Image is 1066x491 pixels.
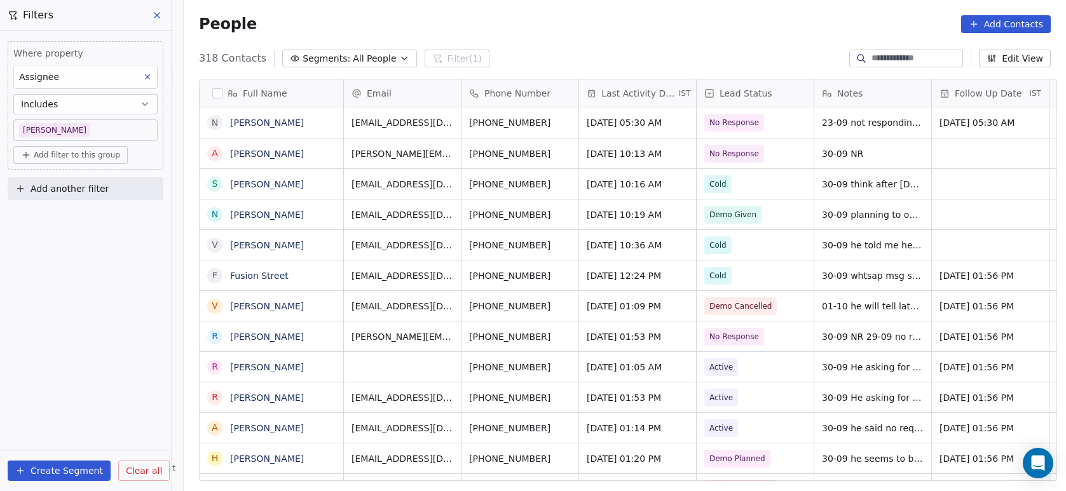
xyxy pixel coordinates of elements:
[230,362,304,372] a: [PERSON_NAME]
[230,393,304,403] a: [PERSON_NAME]
[469,330,571,343] span: [PHONE_NUMBER]
[709,330,759,343] span: No Response
[979,50,1051,67] button: Edit View
[822,147,924,160] span: 30-09 NR
[587,178,688,191] span: [DATE] 10:16 AM
[352,391,453,404] span: [EMAIL_ADDRESS][DOMAIN_NAME]
[230,454,304,464] a: [PERSON_NAME]
[212,147,218,160] div: A
[1029,88,1041,98] span: IST
[709,391,733,404] span: Active
[469,116,571,129] span: [PHONE_NUMBER]
[212,269,217,282] div: F
[822,361,924,373] span: 30-09 He asking for sponser and will connect on a whtsap VC 6pm 29-09 he is looking fo his friend
[425,50,490,67] button: Filter(1)
[469,300,571,313] span: [PHONE_NUMBER]
[212,238,218,252] div: V
[230,210,304,220] a: [PERSON_NAME]
[469,391,571,404] span: [PHONE_NUMBER]
[212,391,218,404] div: R
[212,452,219,465] div: H
[709,300,772,313] span: Demo Cancelled
[230,240,304,250] a: [PERSON_NAME]
[709,178,727,191] span: Cold
[720,87,772,100] span: Lead Status
[212,330,218,343] div: R
[709,147,759,160] span: No Response
[940,330,1041,343] span: [DATE] 01:56 PM
[212,208,218,221] div: N
[940,300,1041,313] span: [DATE] 01:56 PM
[587,422,688,434] span: [DATE] 01:14 PM
[352,300,453,313] span: [EMAIL_ADDRESS][DOMAIN_NAME]
[212,299,218,313] div: V
[709,208,756,221] span: Demo Given
[484,87,550,100] span: Phone Number
[352,452,453,465] span: [EMAIL_ADDRESS][DOMAIN_NAME]
[469,147,571,160] span: [PHONE_NUMBER]
[367,87,392,100] span: Email
[601,87,676,100] span: Last Activity Date
[469,178,571,191] span: [PHONE_NUMBER]
[940,422,1041,434] span: [DATE] 01:56 PM
[344,79,461,107] div: Email
[352,422,453,434] span: [EMAIL_ADDRESS][DOMAIN_NAME]
[587,330,688,343] span: [DATE] 01:53 PM
[837,87,863,100] span: Notes
[1023,448,1053,478] div: Open Intercom Messenger
[353,52,396,65] span: All People
[469,208,571,221] span: [PHONE_NUMBER]
[940,361,1041,373] span: [DATE] 01:56 PM
[230,301,304,311] a: [PERSON_NAME]
[243,87,287,100] span: Full Name
[822,452,924,465] span: 30-09 he seems to bbe intrested he have [PERSON_NAME] base cafe in a [GEOGRAPHIC_DATA], currently...
[587,147,688,160] span: [DATE] 10:13 AM
[709,422,733,434] span: Active
[117,463,175,473] span: Help & Support
[587,116,688,129] span: [DATE] 05:30 AM
[212,360,218,373] div: R
[230,271,289,281] a: Fusion Street
[469,452,571,465] span: [PHONE_NUMBER]
[352,147,453,160] span: [PERSON_NAME][EMAIL_ADDRESS][DOMAIN_NAME]
[469,361,571,373] span: [PHONE_NUMBER]
[709,269,727,282] span: Cold
[587,452,688,465] span: [DATE] 01:20 PM
[587,239,688,252] span: [DATE] 10:36 AM
[822,178,924,191] span: 30-09 think after [DATE]
[822,269,924,282] span: 30-09 whtsap msg send, he cancelled [DATE] demo as he is not free
[469,269,571,282] span: [PHONE_NUMBER]
[230,423,304,433] a: [PERSON_NAME]
[469,239,571,252] span: [PHONE_NUMBER]
[587,361,688,373] span: [DATE] 01:05 AM
[822,422,924,434] span: 30-09 he said no requirement 29-09 call me at 3pm
[200,79,343,107] div: Full Name
[579,79,696,107] div: Last Activity DateIST
[212,177,217,191] div: S
[199,15,257,34] span: People
[709,239,727,252] span: Cold
[822,239,924,252] span: 30-09 he told me he will connect later
[697,79,814,107] div: Lead Status
[200,107,344,481] div: grid
[352,208,453,221] span: [EMAIL_ADDRESS][DOMAIN_NAME]
[352,239,453,252] span: [EMAIL_ADDRESS][DOMAIN_NAME]
[822,391,924,404] span: 30-09 He asking for sponser and will connect on a whtsap VC 6pm 29-09 he is looking fo his friend
[230,332,304,342] a: [PERSON_NAME]
[587,300,688,313] span: [DATE] 01:09 PM
[940,116,1041,129] span: [DATE] 05:30 AM
[940,391,1041,404] span: [DATE] 01:56 PM
[587,391,688,404] span: [DATE] 01:53 PM
[303,52,350,65] span: Segments:
[709,116,759,129] span: No Response
[679,88,691,98] span: IST
[212,116,218,130] div: N
[940,269,1041,282] span: [DATE] 01:56 PM
[461,79,578,107] div: Phone Number
[814,79,931,107] div: Notes
[230,118,304,128] a: [PERSON_NAME]
[230,179,304,189] a: [PERSON_NAME]
[469,422,571,434] span: [PHONE_NUMBER]
[352,116,453,129] span: [EMAIL_ADDRESS][DOMAIN_NAME]
[587,269,688,282] span: [DATE] 12:24 PM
